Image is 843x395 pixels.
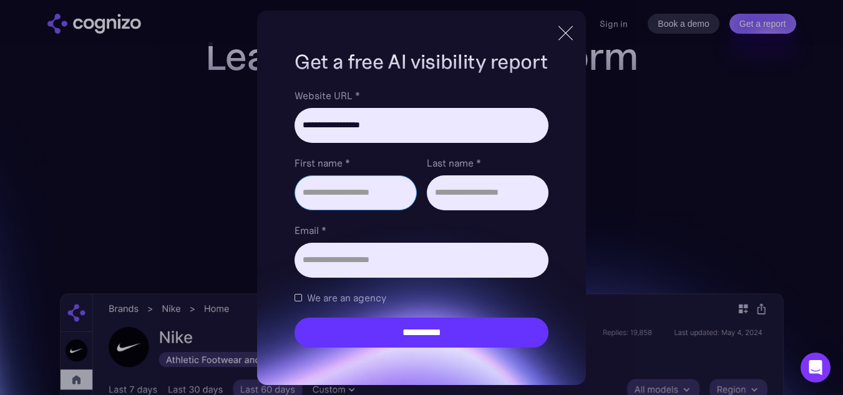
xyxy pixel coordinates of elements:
[307,290,386,305] span: We are an agency
[295,223,548,238] label: Email *
[295,48,548,76] h1: Get a free AI visibility report
[427,155,548,170] label: Last name *
[801,353,831,383] div: Open Intercom Messenger
[295,155,416,170] label: First name *
[295,88,548,348] form: Brand Report Form
[295,88,548,103] label: Website URL *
